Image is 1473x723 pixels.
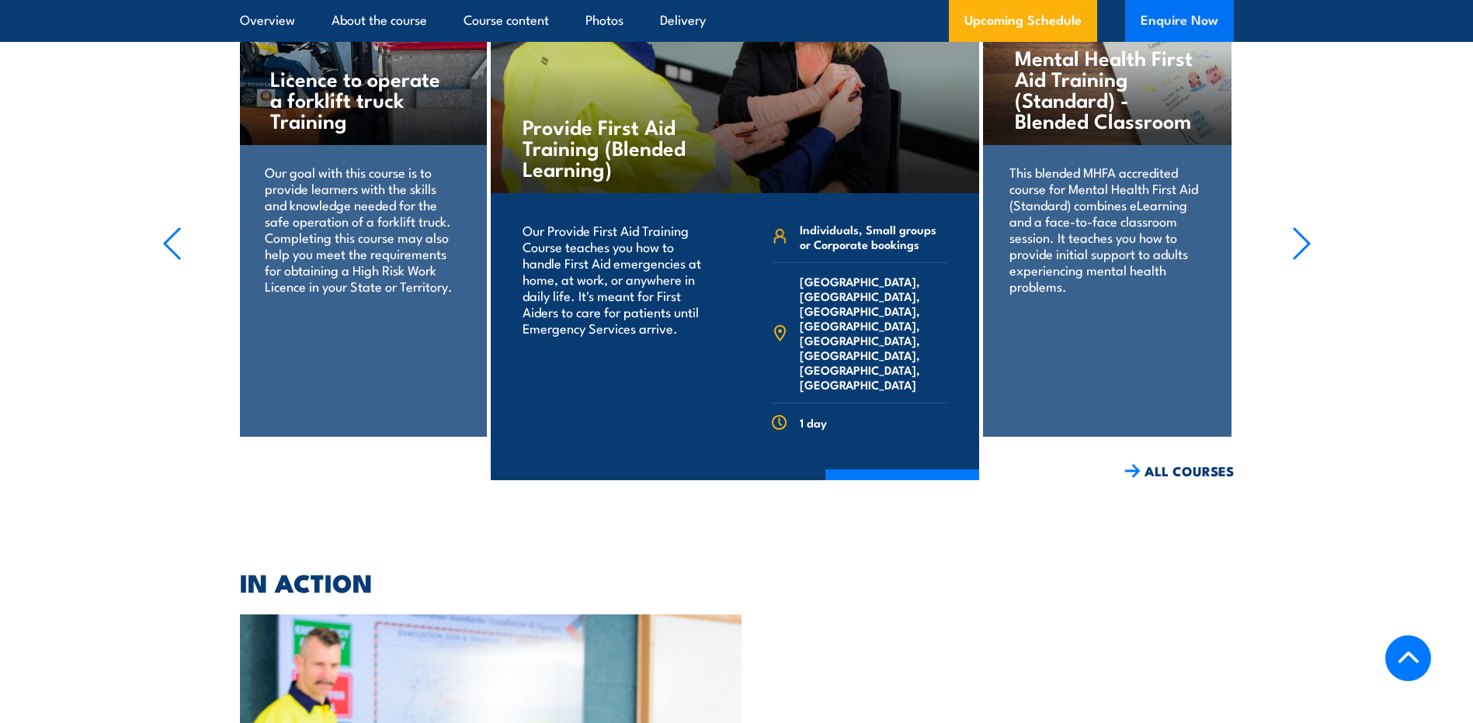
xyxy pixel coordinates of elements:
[265,164,460,294] p: Our goal with this course is to provide learners with the skills and knowledge needed for the saf...
[800,274,947,392] span: [GEOGRAPHIC_DATA], [GEOGRAPHIC_DATA], [GEOGRAPHIC_DATA], [GEOGRAPHIC_DATA], [GEOGRAPHIC_DATA], [G...
[1015,47,1199,130] h4: Mental Health First Aid Training (Standard) - Blended Classroom
[1009,164,1204,294] p: This blended MHFA accredited course for Mental Health First Aid (Standard) combines eLearning and...
[800,222,947,251] span: Individuals, Small groups or Corporate bookings
[240,571,1234,593] h2: IN ACTION
[1124,462,1234,480] a: ALL COURSES
[270,67,454,130] h4: Licence to operate a forklift truck Training
[825,469,979,510] a: COURSE DETAILS
[523,222,714,336] p: Our Provide First Aid Training Course teaches you how to handle First Aid emergencies at home, at...
[800,415,827,430] span: 1 day
[523,116,705,178] h4: Provide First Aid Training (Blended Learning)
